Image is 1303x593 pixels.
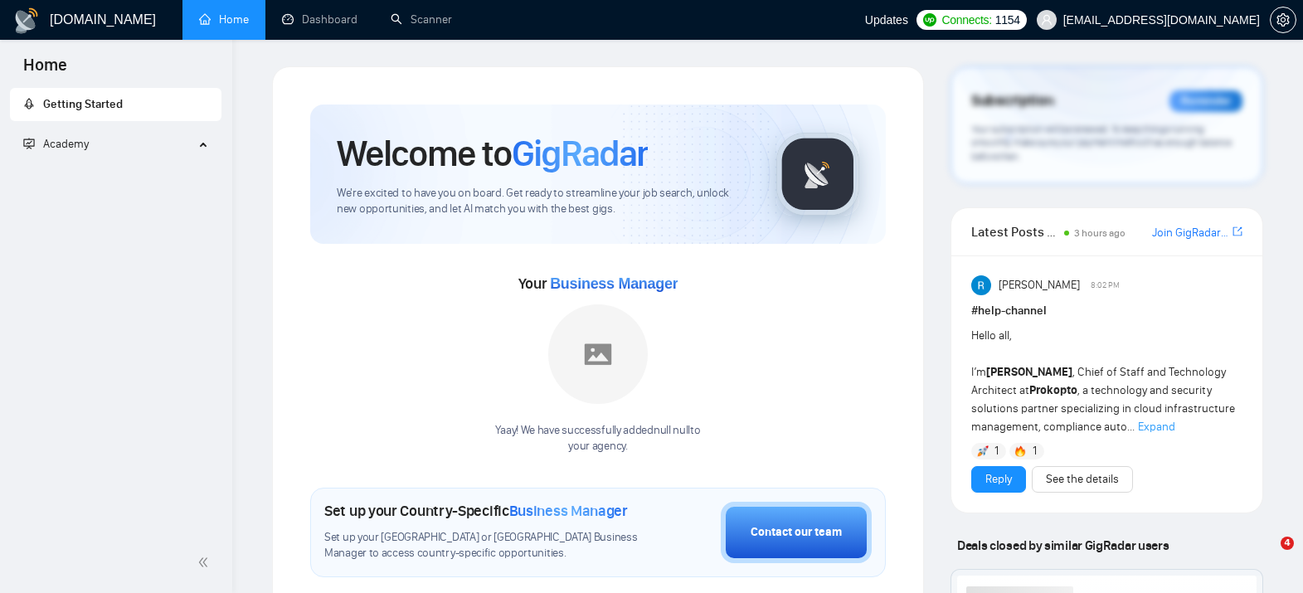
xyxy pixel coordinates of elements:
span: 8:02 PM [1091,278,1120,293]
img: placeholder.png [548,304,648,404]
a: dashboardDashboard [282,12,357,27]
span: Business Manager [550,275,678,292]
span: Updates [865,13,908,27]
a: homeHome [199,12,249,27]
strong: [PERSON_NAME] [986,365,1072,379]
img: 🚀 [977,445,989,457]
span: Subscription [971,87,1053,115]
img: Rohith Sanam [971,275,991,295]
span: Deals closed by similar GigRadar users [951,531,1175,560]
div: Reminder [1169,90,1242,112]
span: Expand [1138,420,1175,434]
li: Getting Started [10,88,221,121]
div: Contact our team [751,523,842,542]
p: your agency . [495,439,700,454]
span: fund-projection-screen [23,138,35,149]
span: setting [1271,13,1296,27]
a: Reply [985,470,1012,488]
span: rocket [23,98,35,109]
a: export [1233,224,1242,240]
span: Getting Started [43,97,123,111]
img: logo [13,7,40,34]
h1: # help-channel [971,302,1242,320]
span: export [1233,225,1242,238]
span: 4 [1281,537,1294,550]
span: [PERSON_NAME] [999,276,1080,294]
span: GigRadar [512,131,648,176]
a: searchScanner [391,12,452,27]
button: Contact our team [721,502,872,563]
span: 3 hours ago [1074,227,1126,239]
span: 1154 [995,11,1020,29]
h1: Welcome to [337,131,648,176]
span: Latest Posts from the GigRadar Community [971,221,1059,242]
img: upwork-logo.png [923,13,936,27]
span: Business Manager [509,502,628,520]
button: Reply [971,466,1026,493]
div: Yaay! We have successfully added null null to [495,423,700,454]
h1: Set up your Country-Specific [324,502,628,520]
span: Your subscription will be renewed. To keep things running smoothly, make sure your payment method... [971,123,1232,163]
strong: Prokopto [1029,383,1077,397]
span: Academy [23,137,89,151]
img: 🔥 [1014,445,1026,457]
span: Connects: [941,11,991,29]
span: Home [10,53,80,88]
span: We're excited to have you on board. Get ready to streamline your job search, unlock new opportuni... [337,186,750,217]
span: double-left [197,554,214,571]
img: gigradar-logo.png [776,133,859,216]
button: See the details [1032,466,1133,493]
span: Set up your [GEOGRAPHIC_DATA] or [GEOGRAPHIC_DATA] Business Manager to access country-specific op... [324,530,638,561]
span: Academy [43,137,89,151]
a: setting [1270,13,1296,27]
span: Hello all, I’m , Chief of Staff and Technology Architect at , a technology and security solutions... [971,328,1235,434]
span: 1 [994,443,999,459]
a: Join GigRadar Slack Community [1152,224,1229,242]
button: setting [1270,7,1296,33]
span: 1 [1033,443,1037,459]
span: Your [518,275,678,293]
span: user [1041,14,1053,26]
a: See the details [1046,470,1119,488]
iframe: Intercom live chat [1247,537,1286,576]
